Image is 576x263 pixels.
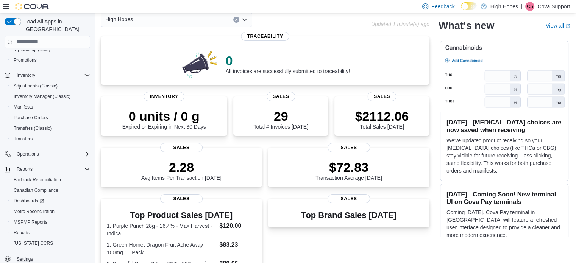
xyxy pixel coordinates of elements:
[355,109,409,124] p: $2112.06
[14,149,42,159] button: Operations
[315,160,382,181] div: Transaction Average [DATE]
[14,230,30,236] span: Reports
[141,160,222,175] p: 2.28
[160,194,203,203] span: Sales
[546,23,570,29] a: View allExternal link
[11,113,90,122] span: Purchase Orders
[8,174,93,185] button: BioTrack Reconciliation
[17,256,33,262] span: Settings
[8,112,93,123] button: Purchase Orders
[11,218,90,227] span: MSPMP Reports
[219,240,256,249] dd: $83.23
[14,165,90,174] span: Reports
[226,53,350,68] p: 0
[8,123,93,134] button: Transfers (Classic)
[439,20,494,32] h2: What's new
[11,186,90,195] span: Canadian Compliance
[253,109,308,124] p: 29
[253,109,308,130] div: Total # Invoices [DATE]
[355,109,409,130] div: Total Sales [DATE]
[490,2,518,11] p: High Hopes
[461,2,477,10] input: Dark Mode
[11,196,90,205] span: Dashboards
[14,198,44,204] span: Dashboards
[8,185,93,196] button: Canadian Compliance
[2,70,93,81] button: Inventory
[107,211,256,220] h3: Top Product Sales [DATE]
[14,71,38,80] button: Inventory
[328,143,370,152] span: Sales
[14,165,36,174] button: Reports
[11,124,90,133] span: Transfers (Classic)
[11,239,56,248] a: [US_STATE] CCRS
[122,109,206,124] p: 0 units / 0 g
[11,196,47,205] a: Dashboards
[11,103,90,112] span: Manifests
[241,32,289,41] span: Traceability
[11,207,58,216] a: Metrc Reconciliation
[11,134,36,143] a: Transfers
[11,207,90,216] span: Metrc Reconciliation
[11,45,53,54] a: My Catalog (Beta)
[107,222,216,237] dt: 1. Purple Punch 28g - 16.4% - Max Harvest - Indica
[8,55,93,65] button: Promotions
[328,194,370,203] span: Sales
[15,3,49,10] img: Cova
[8,102,93,112] button: Manifests
[446,209,562,239] p: Coming [DATE], Cova Pay terminal in [GEOGRAPHIC_DATA] will feature a refreshed user interface des...
[14,125,52,131] span: Transfers (Classic)
[11,218,50,227] a: MSPMP Reports
[2,149,93,159] button: Operations
[2,164,93,174] button: Reports
[11,175,64,184] a: BioTrack Reconciliation
[267,92,295,101] span: Sales
[14,71,90,80] span: Inventory
[180,48,220,79] img: 0
[315,160,382,175] p: $72.83
[11,228,33,237] a: Reports
[11,228,90,237] span: Reports
[14,149,90,159] span: Operations
[122,109,206,130] div: Expired or Expiring in Next 30 Days
[141,160,222,181] div: Avg Items Per Transaction [DATE]
[219,221,256,230] dd: $120.00
[233,17,239,23] button: Clear input
[14,219,47,225] span: MSPMP Reports
[107,241,216,256] dt: 2. Green Hornet Dragon Fruit Ache Away 100mg 10 Pack
[446,137,562,174] p: We've updated product receiving so your [MEDICAL_DATA] choices (like THCa or CBG) stay visible fo...
[521,2,523,11] p: |
[527,2,533,11] span: CS
[11,113,51,122] a: Purchase Orders
[431,3,454,10] span: Feedback
[11,175,90,184] span: BioTrack Reconciliation
[14,83,58,89] span: Adjustments (Classic)
[21,18,90,33] span: Load All Apps in [GEOGRAPHIC_DATA]
[11,81,90,90] span: Adjustments (Classic)
[565,24,570,28] svg: External link
[8,227,93,238] button: Reports
[537,2,570,11] p: Cova Support
[8,134,93,144] button: Transfers
[8,91,93,102] button: Inventory Manager (Classic)
[11,103,36,112] a: Manifests
[8,238,93,249] button: [US_STATE] CCRS
[17,166,33,172] span: Reports
[14,104,33,110] span: Manifests
[160,143,203,152] span: Sales
[11,45,90,54] span: My Catalog (Beta)
[446,118,562,134] h3: [DATE] - [MEDICAL_DATA] choices are now saved when receiving
[301,211,396,220] h3: Top Brand Sales [DATE]
[8,196,93,206] a: Dashboards
[14,136,33,142] span: Transfers
[11,56,40,65] a: Promotions
[14,93,70,100] span: Inventory Manager (Classic)
[368,92,396,101] span: Sales
[144,92,184,101] span: Inventory
[14,47,50,53] span: My Catalog (Beta)
[371,21,429,27] p: Updated 1 minute(s) ago
[226,53,350,74] div: All invoices are successfully submitted to traceability!
[8,206,93,217] button: Metrc Reconciliation
[8,44,93,55] button: My Catalog (Beta)
[11,186,61,195] a: Canadian Compliance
